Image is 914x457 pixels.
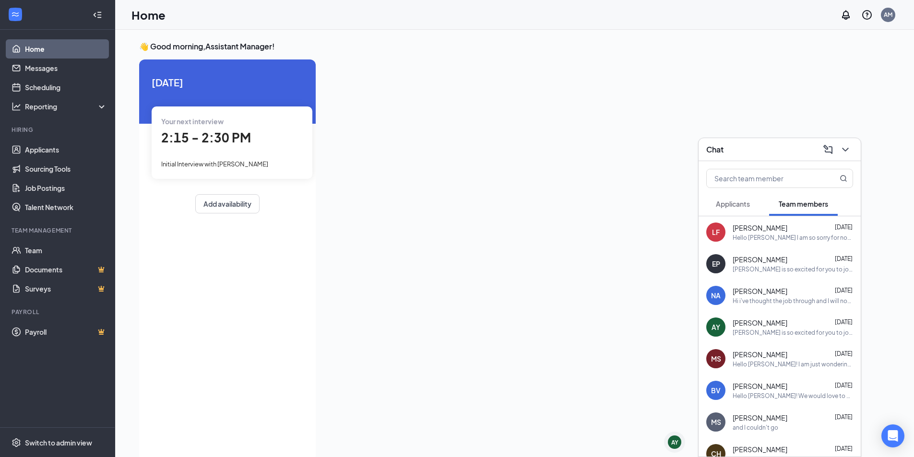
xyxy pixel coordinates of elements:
svg: QuestionInfo [861,9,873,21]
svg: Notifications [840,9,852,21]
div: Hello [PERSON_NAME]! I am just wondering were you are for your orientation [DATE] at 3pm. If you ... [733,360,853,368]
div: Team Management [12,226,105,234]
div: Open Intercom Messenger [881,424,904,447]
div: AY [712,322,720,332]
a: Job Postings [25,178,107,198]
svg: Collapse [93,10,102,20]
div: Switch to admin view [25,438,92,447]
span: [DATE] [835,445,853,452]
div: AY [671,438,678,446]
span: 2:15 - 2:30 PM [161,129,251,145]
div: MS [711,354,721,363]
svg: ChevronDown [840,144,851,155]
div: EP [712,259,720,269]
span: [DATE] [152,75,303,90]
button: ChevronDown [838,142,853,157]
a: Scheduling [25,78,107,97]
div: Hello [PERSON_NAME] I am so sorry for not getting back to you in time that is my fault I apologiz... [733,234,853,242]
span: Team members [779,199,828,208]
svg: ComposeMessage [822,144,834,155]
div: AM [884,11,892,19]
svg: WorkstreamLogo [11,10,20,19]
a: Sourcing Tools [25,159,107,178]
span: [DATE] [835,382,853,389]
a: DocumentsCrown [25,260,107,279]
svg: Analysis [12,102,21,111]
span: [DATE] [835,413,853,421]
span: [DATE] [835,350,853,357]
span: [PERSON_NAME] [733,381,787,391]
span: Your next interview [161,117,224,126]
input: Search team member [707,169,820,187]
span: [DATE] [835,255,853,262]
button: Add availability [195,194,260,213]
div: BV [711,386,721,395]
a: PayrollCrown [25,322,107,341]
div: [PERSON_NAME] is so excited for you to join our team! Do you know anyone else who might be intere... [733,328,853,337]
div: and I couldn't go [733,423,778,432]
h3: Chat [706,144,724,155]
div: Hello [PERSON_NAME]! We would love to extend a job offer to you! The next step would be to bring ... [733,392,853,400]
span: [PERSON_NAME] [733,350,787,359]
span: [PERSON_NAME] [733,413,787,422]
button: ComposeMessage [820,142,836,157]
h3: 👋 Good morning, Assistant Manager ! [139,41,861,52]
div: Payroll [12,308,105,316]
a: Talent Network [25,198,107,217]
span: [DATE] [835,287,853,294]
div: Reporting [25,102,107,111]
div: [PERSON_NAME] is so excited for you to join our team! Do you know anyone else who might be intere... [733,265,853,273]
a: SurveysCrown [25,279,107,298]
span: Initial Interview with [PERSON_NAME] [161,160,268,168]
span: [PERSON_NAME] [733,286,787,296]
span: [PERSON_NAME] [733,223,787,233]
div: Hiring [12,126,105,134]
a: Home [25,39,107,59]
span: Applicants [716,199,750,208]
div: LF [712,227,720,237]
a: Team [25,241,107,260]
h1: Home [131,7,166,23]
span: [DATE] [835,318,853,326]
span: [PERSON_NAME] [733,318,787,328]
span: [DATE] [835,223,853,231]
a: Applicants [25,140,107,159]
div: Hi i've thought the job through and I will not be able to take it. There is too much happening th... [733,297,853,305]
span: [PERSON_NAME] [733,445,787,454]
div: NA [711,291,721,300]
div: MS [711,417,721,427]
svg: Settings [12,438,21,447]
svg: MagnifyingGlass [840,175,847,182]
span: [PERSON_NAME] [733,255,787,264]
a: Messages [25,59,107,78]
